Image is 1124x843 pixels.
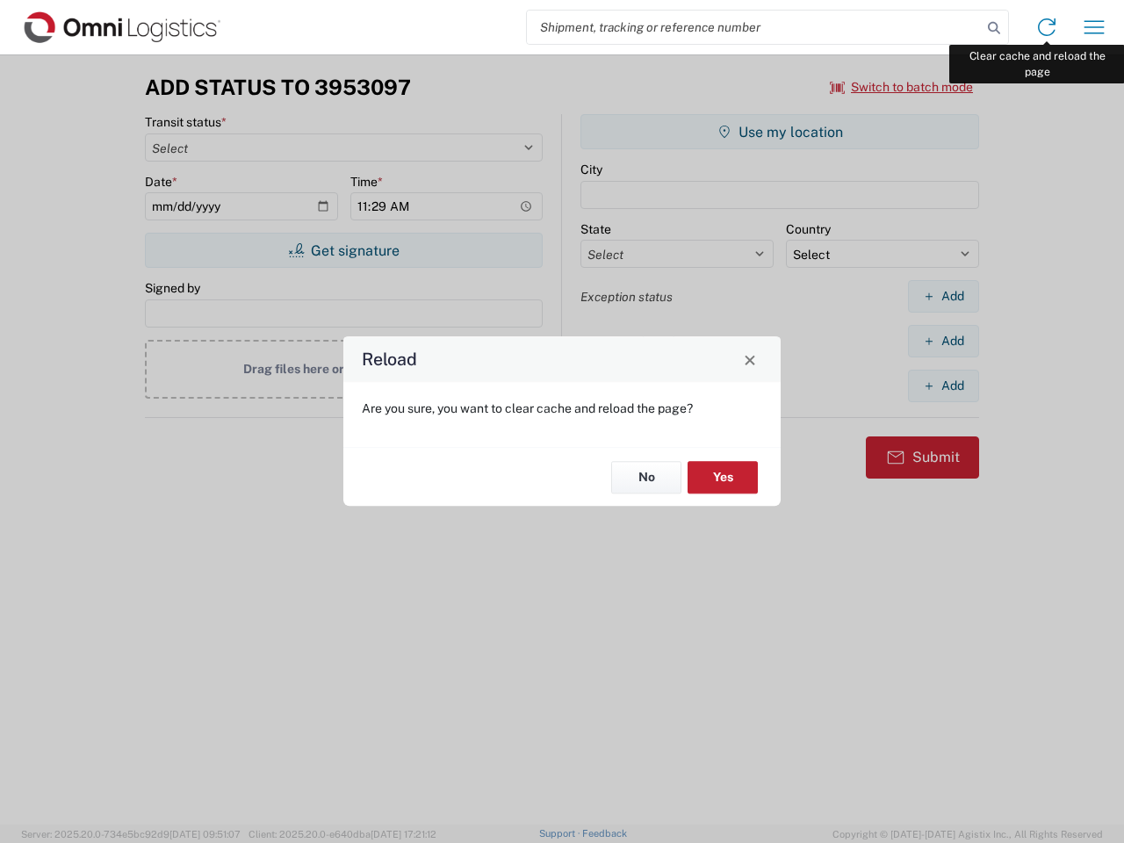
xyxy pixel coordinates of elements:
button: No [611,461,681,494]
button: Close [738,347,762,371]
h4: Reload [362,347,417,372]
input: Shipment, tracking or reference number [527,11,982,44]
p: Are you sure, you want to clear cache and reload the page? [362,400,762,416]
button: Yes [688,461,758,494]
